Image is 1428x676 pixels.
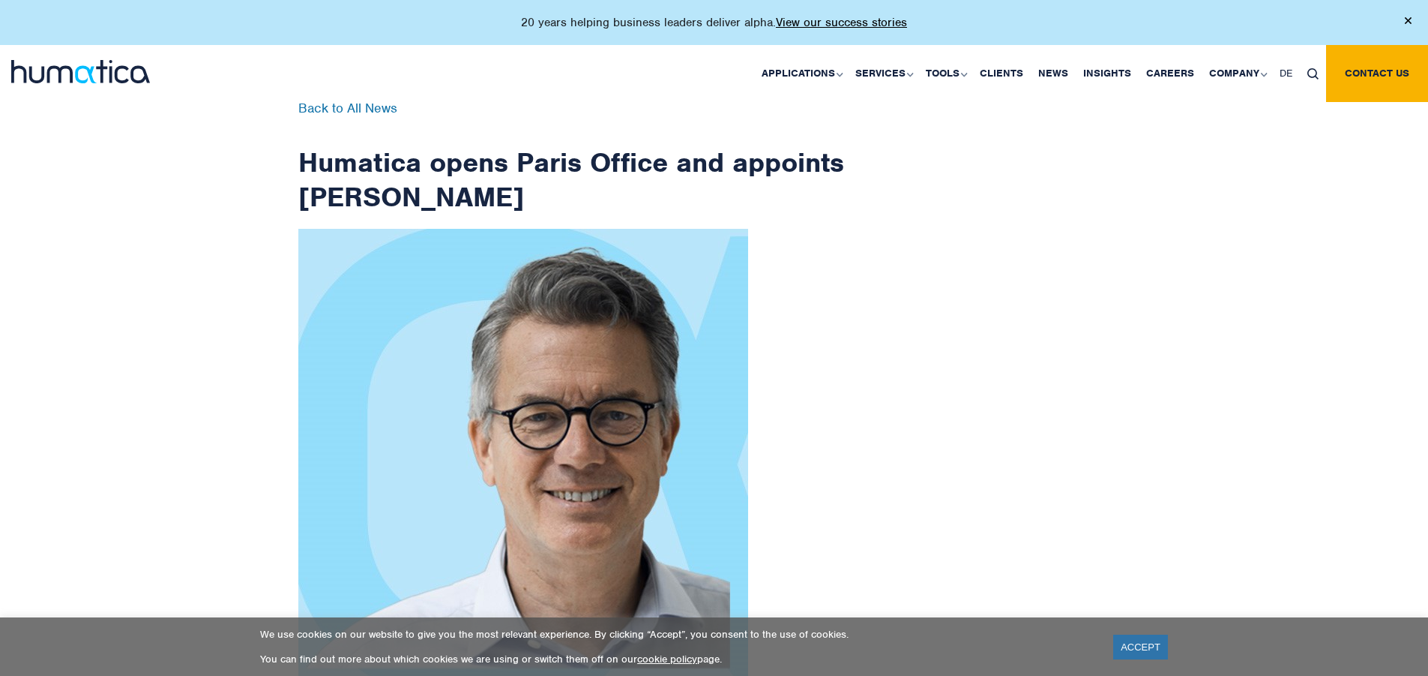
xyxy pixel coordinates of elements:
p: You can find out more about which cookies we are using or switch them off on our page. [260,653,1094,665]
a: Applications [754,45,848,102]
img: search_icon [1307,68,1319,80]
span: DE [1280,67,1292,80]
a: cookie policy [637,653,697,665]
a: Clients [972,45,1031,102]
a: Tools [918,45,972,102]
p: 20 years helping business leaders deliver alpha. [521,15,907,30]
a: Insights [1076,45,1139,102]
a: News [1031,45,1076,102]
p: We use cookies on our website to give you the most relevant experience. By clicking “Accept”, you... [260,628,1094,641]
a: View our success stories [776,15,907,30]
img: logo [11,60,150,83]
a: Careers [1139,45,1202,102]
a: DE [1272,45,1300,102]
a: ACCEPT [1113,635,1168,659]
a: Back to All News [298,100,397,116]
h1: Humatica opens Paris Office and appoints [PERSON_NAME] [298,102,846,214]
a: Contact us [1326,45,1428,102]
a: Company [1202,45,1272,102]
a: Services [848,45,918,102]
